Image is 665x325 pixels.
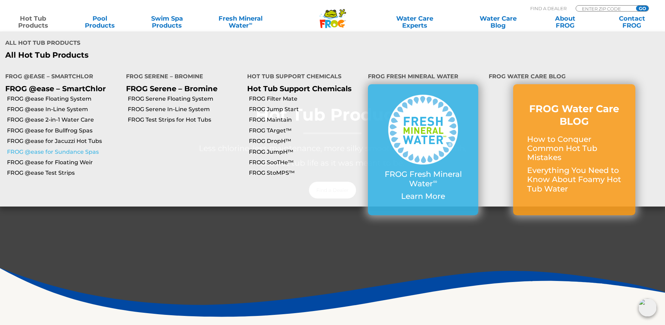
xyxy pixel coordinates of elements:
p: Everything You Need to Know About Foamy Hot Tub Water [527,166,621,194]
a: FROG Fresh Mineral Water∞ Learn More [382,95,464,204]
a: FROG StoMPS™ [249,169,363,177]
a: FROG Water Care BLOG How to Conquer Common Hot Tub Mistakes Everything You Need to Know About Foa... [527,102,621,197]
p: Learn More [382,192,464,201]
a: FROG @ease for Sundance Spas [7,148,121,156]
a: FROG DropH™ [249,137,363,145]
a: FROG SooTHe™ [249,159,363,166]
a: FROG TArget™ [249,127,363,135]
a: All Hot Tub Products [5,51,327,60]
a: FROG @ease In-Line System [7,106,121,113]
sup: ∞ [249,21,252,26]
a: FROG @ease Floating System [7,95,121,103]
a: Hot TubProducts [7,15,59,29]
a: FROG Serene In-Line System [128,106,242,113]
input: Zip Code Form [581,6,628,12]
a: Water CareBlog [472,15,524,29]
a: ContactFROG [606,15,658,29]
p: Find A Dealer [530,5,567,12]
a: AboutFROG [539,15,591,29]
h4: FROG @ease – SmartChlor [5,70,116,84]
h4: All Hot Tub Products [5,37,327,51]
a: Hot Tub Support Chemicals [247,84,352,93]
a: FROG Test Strips for Hot Tubs [128,116,242,124]
a: FROG JumpH™ [249,148,363,156]
a: FROG Filter Mate [249,95,363,103]
a: Water CareExperts [372,15,457,29]
p: How to Conquer Common Hot Tub Mistakes [527,135,621,162]
h4: Hot Tub Support Chemicals [247,70,357,84]
h4: FROG Serene – Bromine [126,70,236,84]
a: FROG @ease for Floating Weir [7,159,121,166]
h4: FROG Water Care Blog [489,70,660,84]
p: FROG Serene – Bromine [126,84,236,93]
p: FROG @ease – SmartChlor [5,84,116,93]
a: FROG @ease Test Strips [7,169,121,177]
a: FROG @ease for Jacuzzi Hot Tubs [7,137,121,145]
img: openIcon [638,298,657,317]
a: FROG @ease 2-in-1 Water Care [7,116,121,124]
a: PoolProducts [74,15,126,29]
p: FROG Fresh Mineral Water [382,170,464,188]
a: FROG @ease for Bullfrog Spas [7,127,121,135]
h3: FROG Water Care BLOG [527,102,621,128]
h4: FROG Fresh Mineral Water [368,70,478,84]
a: Fresh MineralWater∞ [208,15,273,29]
a: FROG Serene Floating System [128,95,242,103]
a: FROG Jump Start [249,106,363,113]
sup: ∞ [433,178,437,185]
a: FROG Maintain [249,116,363,124]
input: GO [636,6,649,11]
a: Swim SpaProducts [141,15,193,29]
